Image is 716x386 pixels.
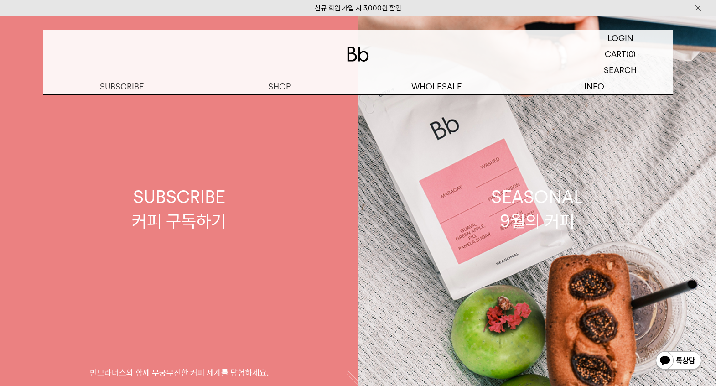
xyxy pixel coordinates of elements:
p: CART [605,46,626,62]
p: LOGIN [607,30,633,46]
p: SEARCH [604,62,637,78]
a: LOGIN [568,30,673,46]
div: SEASONAL 9월의 커피 [491,185,583,233]
div: SUBSCRIBE 커피 구독하기 [132,185,226,233]
p: (0) [626,46,636,62]
p: INFO [515,78,673,94]
a: SUBSCRIBE [43,78,201,94]
img: 로고 [347,47,369,62]
p: WHOLESALE [358,78,515,94]
a: 신규 회원 가입 시 3,000원 할인 [315,4,401,12]
img: 카카오톡 채널 1:1 채팅 버튼 [655,350,702,372]
a: CART (0) [568,46,673,62]
a: SHOP [201,78,358,94]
